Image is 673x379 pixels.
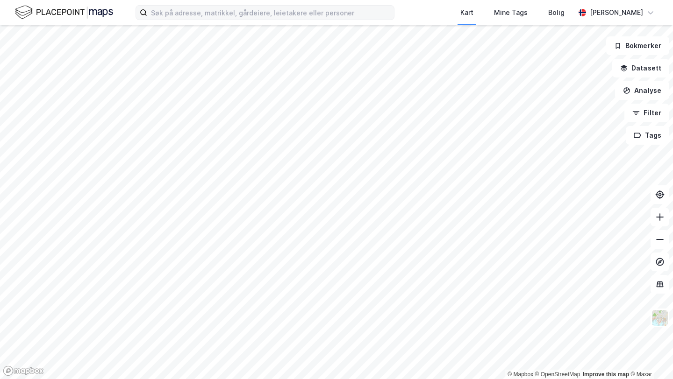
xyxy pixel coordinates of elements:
[615,81,669,100] button: Analyse
[460,7,473,18] div: Kart
[583,371,629,378] a: Improve this map
[626,334,673,379] div: Kontrollprogram for chat
[3,365,44,376] a: Mapbox homepage
[626,126,669,145] button: Tags
[535,371,580,378] a: OpenStreetMap
[626,334,673,379] iframe: Chat Widget
[15,4,113,21] img: logo.f888ab2527a4732fd821a326f86c7f29.svg
[651,309,669,327] img: Z
[508,371,533,378] a: Mapbox
[494,7,528,18] div: Mine Tags
[606,36,669,55] button: Bokmerker
[612,59,669,77] button: Datasett
[548,7,565,18] div: Bolig
[590,7,643,18] div: [PERSON_NAME]
[624,104,669,122] button: Filter
[147,6,394,20] input: Søk på adresse, matrikkel, gårdeiere, leietakere eller personer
